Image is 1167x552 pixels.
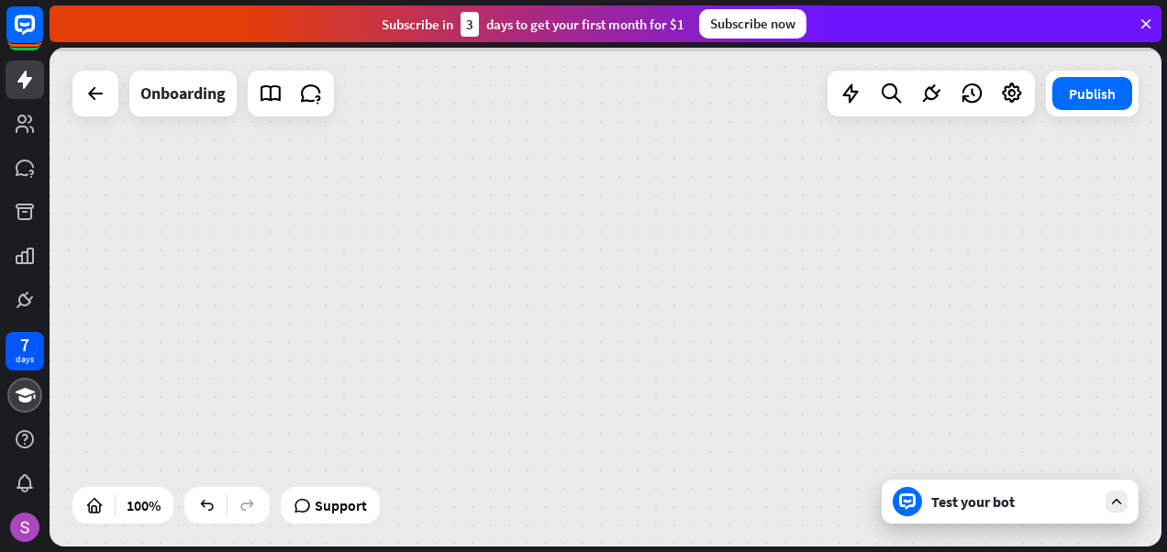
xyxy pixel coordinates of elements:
[699,9,806,39] div: Subscribe now
[461,12,479,37] div: 3
[16,353,34,366] div: days
[20,337,29,353] div: 7
[6,332,44,370] a: 7 days
[382,12,684,37] div: Subscribe in days to get your first month for $1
